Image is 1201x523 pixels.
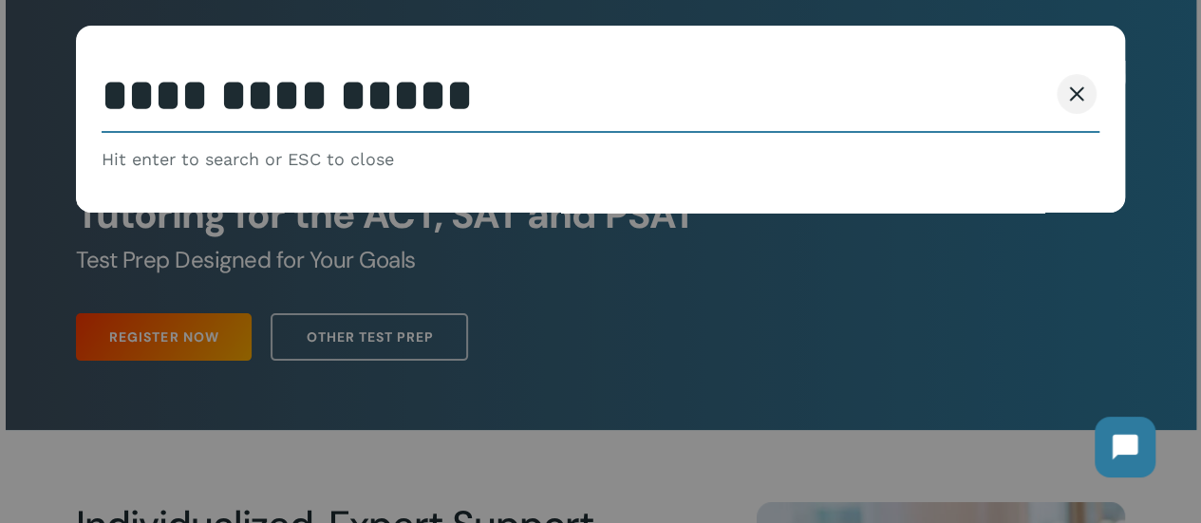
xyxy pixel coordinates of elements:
[76,245,1125,275] h5: Test Prep Designed for Your Goals
[306,327,433,346] span: Other Test Prep
[271,313,468,361] a: Other Test Prep
[1076,398,1174,496] iframe: Chatbot
[102,148,394,171] span: Hit enter to search or ESC to close
[102,61,1100,133] input: Search
[109,327,218,346] span: Register Now
[76,193,1125,238] h1: Tutoring for the ACT, SAT and PSAT
[76,313,252,361] a: Register Now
